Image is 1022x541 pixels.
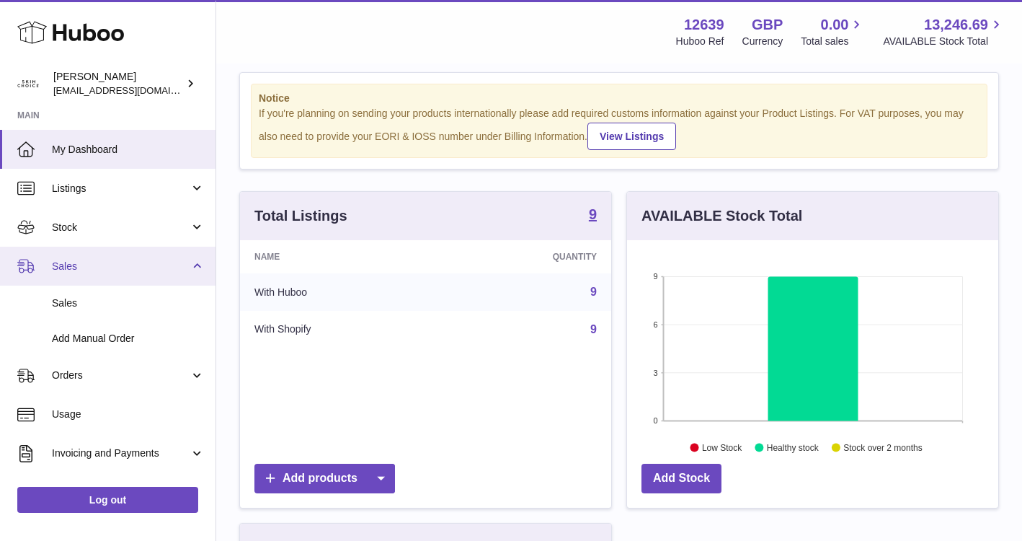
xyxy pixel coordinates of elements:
a: 0.00 Total sales [801,15,865,48]
a: View Listings [587,123,676,150]
span: AVAILABLE Stock Total [883,35,1005,48]
span: Orders [52,369,190,382]
span: Sales [52,260,190,273]
a: 13,246.69 AVAILABLE Stock Total [883,15,1005,48]
span: Invoicing and Payments [52,447,190,460]
span: My Dashboard [52,143,205,157]
img: admin@skinchoice.com [17,73,39,94]
div: Huboo Ref [676,35,724,48]
strong: 9 [589,207,597,221]
th: Quantity [440,240,611,273]
div: If you're planning on sending your products internationally please add required customs informati... [259,107,979,150]
h3: AVAILABLE Stock Total [641,206,802,226]
a: 9 [589,207,597,224]
text: 6 [653,320,657,329]
span: Stock [52,221,190,234]
span: Usage [52,408,205,421]
a: Log out [17,487,198,513]
th: Name [240,240,440,273]
a: Add products [254,464,395,493]
span: Listings [52,182,190,195]
h3: Total Listings [254,206,347,226]
td: With Huboo [240,273,440,311]
text: Stock over 2 months [843,442,922,452]
span: 0.00 [821,15,849,35]
td: With Shopify [240,311,440,348]
span: Sales [52,296,205,310]
a: 9 [590,286,597,298]
span: [EMAIL_ADDRESS][DOMAIN_NAME] [53,84,212,96]
div: [PERSON_NAME] [53,70,183,97]
text: Low Stock [702,442,742,452]
text: Healthy stock [767,442,819,452]
text: 3 [653,368,657,377]
div: Currency [742,35,783,48]
text: 0 [653,416,657,425]
strong: GBP [752,15,783,35]
span: Total sales [801,35,865,48]
span: 13,246.69 [924,15,988,35]
strong: 12639 [684,15,724,35]
a: 9 [590,323,597,335]
text: 9 [653,272,657,281]
a: Add Stock [641,464,721,493]
span: Add Manual Order [52,332,205,346]
strong: Notice [259,92,979,105]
